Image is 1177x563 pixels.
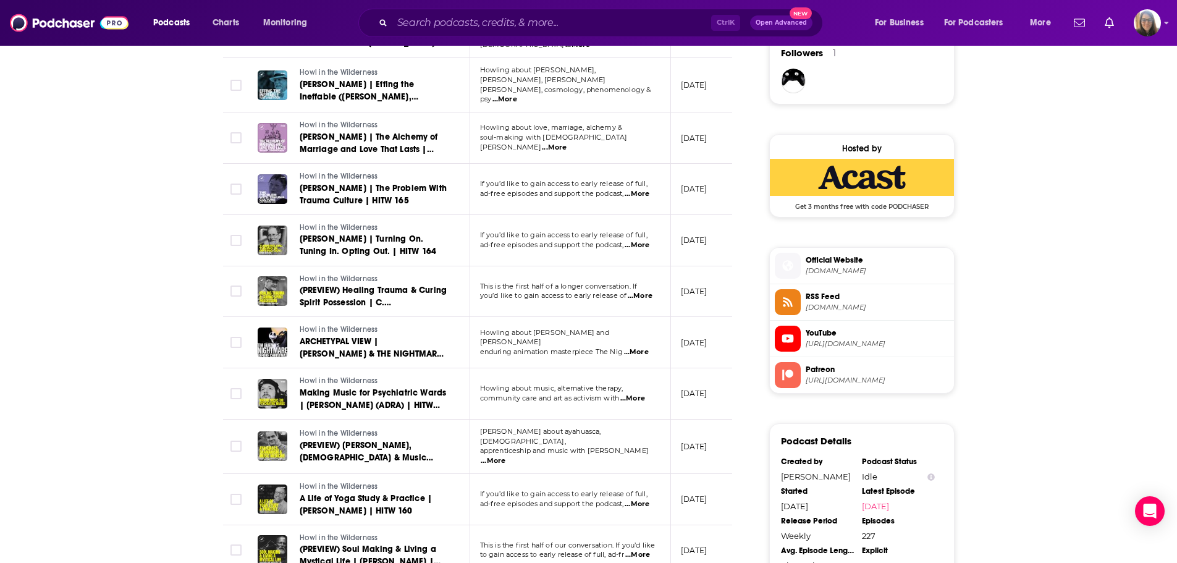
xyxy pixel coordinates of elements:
span: apprenticeship and music with [PERSON_NAME] [480,446,649,455]
button: open menu [255,13,323,33]
p: [DATE] [681,80,707,90]
p: [DATE] [681,133,707,143]
span: Howl in the Wilderness [300,376,378,385]
div: [DATE] [781,501,854,511]
span: Patreon [806,364,949,375]
a: Howl in the Wilderness [300,222,448,234]
a: (PREVIEW) Healing Trauma & Curing Spirit Possession | C. [PERSON_NAME] | HITW 163 [300,284,448,309]
span: Charts [213,14,239,32]
span: Get 3 months free with code PODCHASER [770,196,954,211]
p: [DATE] [681,545,707,556]
a: Howl in the Wilderness [300,428,448,439]
div: Episodes [862,516,935,526]
a: Howl in the Wilderness [300,324,448,336]
div: Started [781,486,854,496]
span: Toggle select row [230,388,242,399]
span: Official Website [806,255,949,266]
a: Podchaser - Follow, Share and Rate Podcasts [10,11,129,35]
span: ...More [628,291,652,301]
a: Show notifications dropdown [1100,12,1119,33]
span: patreon.com [806,266,949,276]
div: Podcast Status [862,457,935,467]
a: [DATE] [862,501,935,511]
span: New [790,7,812,19]
span: Howling about music, alternative therapy, [480,384,623,392]
span: ad-free episodes and support the podcast, [480,499,624,508]
a: Emi113 [781,69,806,93]
a: Patreon[URL][DOMAIN_NAME] [775,362,949,388]
button: open menu [936,13,1021,33]
a: Charts [205,13,247,33]
div: 1 [833,48,836,59]
span: Logged in as akolesnik [1134,9,1161,36]
span: This is the first half of a longer conversation. If [480,282,638,290]
img: Acast Deal: Get 3 months free with code PODCHASER [770,159,954,196]
span: Toggle select row [230,132,242,143]
span: Howl in the Wilderness [300,223,378,232]
input: Search podcasts, credits, & more... [392,13,711,33]
span: More [1030,14,1051,32]
span: ...More [492,95,517,104]
a: Howl in the Wilderness [300,274,448,285]
span: ...More [624,347,649,357]
button: Open AdvancedNew [750,15,812,30]
button: open menu [1021,13,1066,33]
span: Followers [781,47,823,59]
span: Toggle select row [230,80,242,91]
span: Howl in the Wilderness [300,325,378,334]
p: [DATE] [681,337,707,348]
a: A Life of Yoga Study & Practice | [PERSON_NAME] | HITW 160 [300,493,448,517]
span: If you’d like to gain access to early release of full, [480,489,648,498]
a: Howl in the Wilderness [300,120,448,131]
span: Toggle select row [230,286,242,297]
h3: Podcast Details [781,435,851,447]
a: ARCHETYPAL VIEW | [PERSON_NAME] & THE NIGHTMARE BEFORE CHRISTMAS | [PERSON_NAME] [300,336,448,360]
span: https://www.patreon.com/howlinthewilderness [806,376,949,385]
a: YouTube[URL][DOMAIN_NAME] [775,326,949,352]
a: RSS Feed[DOMAIN_NAME] [775,289,949,315]
span: ad-free episodes and support the podcast, [480,240,624,249]
span: [PERSON_NAME] | Turning On. Tuning In. Opting Out. | HITW 164 [300,234,437,256]
a: Howl in the Wilderness [300,533,448,544]
a: Howl in the Wilderness [300,481,448,493]
p: [DATE] [681,494,707,504]
span: Monitoring [263,14,307,32]
a: [PERSON_NAME] | Turning On. Tuning In. Opting Out. | HITW 164 [300,233,448,258]
a: [PERSON_NAME] | Effing the Ineffable ([PERSON_NAME], [PERSON_NAME], [PERSON_NAME] & Psychedelic P... [300,78,448,103]
a: (PREVIEW) [PERSON_NAME], [DEMOGRAPHIC_DATA] & Music Medicine | [PERSON_NAME] (Metsa) | HITW 161 [300,439,448,464]
span: Howling about [PERSON_NAME], [PERSON_NAME], [PERSON_NAME] [480,66,606,84]
a: Howl in the Wilderness [300,67,448,78]
span: ad-free episodes and support the podcast, [480,189,624,198]
button: Show profile menu [1134,9,1161,36]
div: Created by [781,457,854,467]
span: Howl in the Wilderness [300,172,378,180]
span: soul-making with [DEMOGRAPHIC_DATA] [PERSON_NAME] [480,133,628,151]
span: [PERSON_NAME], cosmology, phenomenology & psy [480,85,651,104]
div: Explicit [862,546,935,556]
span: YouTube [806,328,949,339]
span: ...More [481,456,505,466]
span: community care and art as activism with [480,394,620,402]
span: (PREVIEW) Healing Trauma & Curing Spirit Possession | C. [PERSON_NAME] | HITW 163 [300,285,447,320]
span: ...More [625,550,650,560]
span: Howl in the Wilderness [300,121,378,129]
span: If you’d like to gain access to early release of full, [480,231,648,239]
button: Show Info [927,472,935,481]
span: For Podcasters [944,14,1003,32]
span: [PERSON_NAME] | The Problem With Trauma Culture | HITW 165 [300,183,447,206]
a: Howl in the Wilderness [300,171,448,182]
a: [PERSON_NAME] | The Alchemy of Marriage and Love That Lasts | HITW 166 [300,131,448,156]
span: [PERSON_NAME] | The Alchemy of Marriage and Love That Lasts | HITW 166 [300,132,438,167]
span: A Life of Yoga Study & Practice | [PERSON_NAME] | HITW 160 [300,493,432,516]
div: [PERSON_NAME] [781,472,854,481]
p: [DATE] [681,286,707,297]
span: ...More [625,240,649,250]
span: ...More [625,189,649,199]
span: ...More [542,143,567,153]
div: Latest Episode [862,486,935,496]
p: [DATE] [681,441,707,452]
div: 227 [862,531,935,541]
span: This is the first half of our conversation. If you’d like [480,541,656,549]
span: (PREVIEW) [PERSON_NAME], [DEMOGRAPHIC_DATA] & Music Medicine | [PERSON_NAME] (Metsa) | HITW 161 [300,440,433,488]
span: Howl in the Wilderness [300,482,378,491]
